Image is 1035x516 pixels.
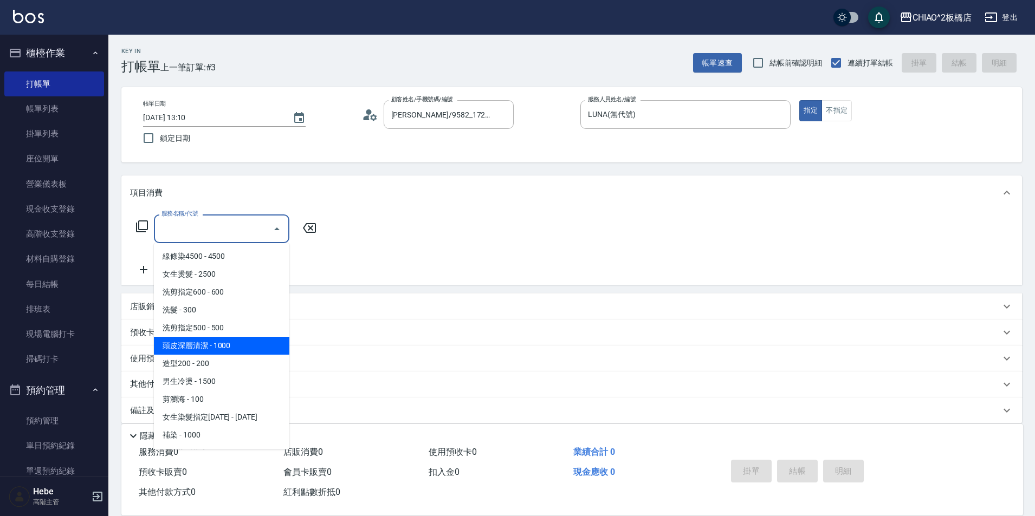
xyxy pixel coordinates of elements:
button: 不指定 [821,100,852,121]
a: 高階收支登錄 [4,221,104,246]
a: 帳單列表 [4,96,104,121]
span: 店販消費 0 [283,447,323,457]
span: 剪瀏海 - 100 [154,390,289,408]
span: 預收卡販賣 0 [139,467,187,477]
span: 扣入金 0 [429,467,460,477]
a: 掛單列表 [4,121,104,146]
p: 店販銷售 [130,301,163,312]
a: 掃碼打卡 [4,347,104,371]
span: 女生燙髮 - 2500 [154,265,289,283]
span: 造型200 - 200 [154,355,289,373]
h2: Key In [121,48,160,55]
a: 單週預約紀錄 [4,459,104,484]
img: Person [9,486,30,507]
span: 男生冷燙 - 1500 [154,373,289,390]
div: 其他付款方式入金可用餘額: 0 [121,371,1022,397]
span: 女生染髮指定[DATE] - [DATE] [154,408,289,426]
span: 頭皮深層清潔 - 1000 [154,337,289,355]
div: CHIAO^2板橋店 [913,11,972,24]
p: 備註及來源 [130,405,171,416]
a: 每日結帳 [4,272,104,297]
a: 座位開單 [4,146,104,171]
label: 帳單日期 [143,100,166,108]
img: Logo [13,10,44,23]
a: 現金收支登錄 [4,197,104,221]
span: 鎖定日期 [160,133,190,144]
span: 洗髮 - 300 [154,301,289,319]
button: Choose date, selected date is 2025-08-23 [286,105,312,131]
a: 單日預約紀錄 [4,433,104,458]
a: 排班表 [4,297,104,322]
div: 預收卡販賣 [121,319,1022,345]
div: 備註及來源 [121,397,1022,423]
button: 櫃檯作業 [4,39,104,67]
p: 項目消費 [130,187,163,199]
button: CHIAO^2板橋店 [895,6,976,29]
p: 隱藏業績明細 [140,430,189,442]
label: 服務名稱/代號 [161,210,198,218]
span: 洗剪指定500 - 500 [154,319,289,337]
label: 服務人員姓名/編號 [588,95,636,103]
p: 高階主管 [33,497,88,507]
button: 登出 [980,8,1022,28]
span: 連續打單結帳 [848,57,893,69]
span: 使用預收卡 0 [429,447,477,457]
span: 現金應收 0 [573,467,615,477]
button: 預約管理 [4,376,104,404]
h5: Hebe [33,486,88,497]
h3: 打帳單 [121,59,160,74]
span: 業績合計 0 [573,447,615,457]
p: 其他付款方式 [130,378,230,390]
div: 店販銷售 [121,293,1022,319]
a: 材料自購登錄 [4,246,104,271]
span: 服務消費 0 [139,447,178,457]
button: 帳單速查 [693,53,742,73]
a: 現場電腦打卡 [4,322,104,347]
a: 營業儀表板 [4,172,104,197]
span: 洗剪指定600 - 600 [154,283,289,301]
span: 上一筆訂單:#3 [160,61,216,74]
span: 線條染4500 - 4500 [154,247,289,265]
span: 會員卡販賣 0 [283,467,332,477]
span: 補染 - 1000 [154,426,289,444]
label: 顧客姓名/手機號碼/編號 [391,95,453,103]
div: 項目消費 [121,175,1022,210]
a: 打帳單 [4,71,104,96]
span: 其他付款方式 0 [139,487,196,497]
p: 預收卡販賣 [130,327,171,338]
input: YYYY/MM/DD hh:mm [143,109,282,127]
button: Close [268,220,286,238]
span: 結帳前確認明細 [769,57,823,69]
div: 使用預收卡 [121,345,1022,371]
a: 預約管理 [4,408,104,433]
span: 紅利點數折抵 0 [283,487,340,497]
p: 使用預收卡 [130,353,171,364]
button: save [868,6,890,28]
span: 男生染髮指定 - 1500 [154,444,289,462]
button: 指定 [799,100,823,121]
